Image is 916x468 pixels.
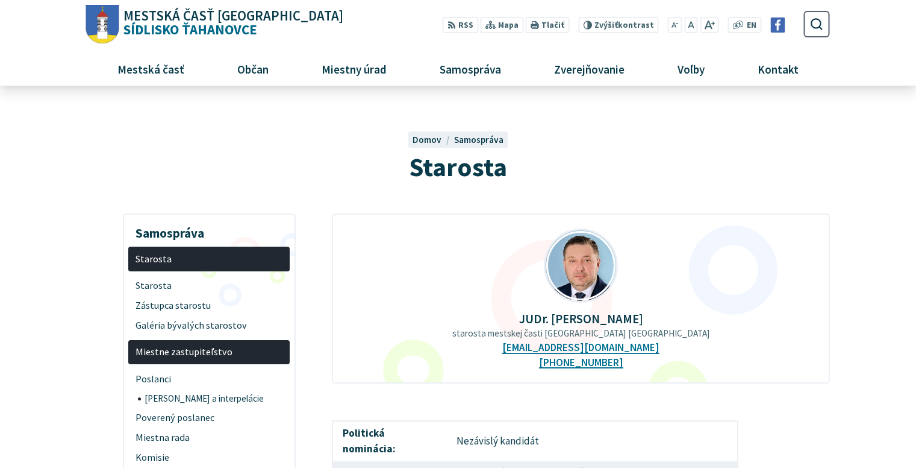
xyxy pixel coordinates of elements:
a: Miestne zastupiteľstvo [128,340,290,365]
a: Mestská časť [95,52,206,85]
span: Zverejňovanie [549,52,629,85]
a: Kontakt [736,52,821,85]
span: Zvýšiť [594,20,618,30]
span: Mestská časť [GEOGRAPHIC_DATA] [123,9,343,23]
span: Sídlisko Ťahanovce [119,9,344,37]
span: Tlačiť [541,21,564,30]
h3: Samospráva [128,217,290,242]
button: Zmenšiť veľkosť písma [668,17,682,33]
a: Starosta [128,276,290,296]
a: Domov [413,134,453,145]
span: Starosta [136,276,283,296]
a: Zverejňovanie [532,52,647,85]
span: kontrast [594,21,654,30]
span: Domov [413,134,441,145]
span: Zástupca starostu [136,296,283,315]
img: Prejsť na Facebook stránku [770,17,785,33]
td: Nezávislý kandidát [447,421,738,461]
span: Galéria bývalých starostov [136,315,283,335]
span: RSS [458,19,473,32]
a: Miestna rada [128,428,290,448]
a: Komisie [128,448,290,468]
p: starosta mestskej časti [GEOGRAPHIC_DATA] [GEOGRAPHIC_DATA] [352,328,811,339]
span: Mestská časť [113,52,188,85]
a: RSS [443,17,478,33]
a: Miestny úrad [299,52,408,85]
span: Občan [232,52,273,85]
img: Mgr.Ing._Milo___Ihn__t__2_ [546,230,617,302]
span: Voľby [673,52,709,85]
span: Kontakt [753,52,803,85]
a: Mapa [481,17,523,33]
span: EN [747,19,756,32]
a: EN [744,19,760,32]
button: Nastaviť pôvodnú veľkosť písma [684,17,697,33]
span: Starosta [136,249,283,269]
a: Logo Sídlisko Ťahanovce, prejsť na domovskú stránku. [86,5,343,44]
button: Zvýšiťkontrast [578,17,658,33]
a: Galéria bývalých starostov [128,315,290,335]
span: Poverený poslanec [136,408,283,428]
a: Voľby [656,52,727,85]
span: Poslanci [136,369,283,389]
span: Komisie [136,448,283,468]
a: Samospráva [454,134,503,145]
a: Občan [215,52,290,85]
span: Miestna rada [136,428,283,448]
button: Tlačiť [526,17,569,33]
button: Zväčšiť veľkosť písma [700,17,718,33]
p: JUDr. [PERSON_NAME] [352,312,811,326]
a: [PHONE_NUMBER] [539,356,623,369]
a: [EMAIL_ADDRESS][DOMAIN_NAME] [502,341,659,354]
img: Prejsť na domovskú stránku [86,5,119,44]
a: Samospráva [418,52,523,85]
a: [PERSON_NAME] a interpelácie [138,389,290,408]
span: Mapa [498,19,519,32]
strong: Politická nominácia: [343,426,396,455]
span: Samospráva [435,52,505,85]
span: [PERSON_NAME] a interpelácie [145,389,283,408]
span: Miestne zastupiteľstvo [136,343,283,362]
a: Poslanci [128,369,290,389]
span: Miestny úrad [317,52,391,85]
span: Starosta [409,150,507,183]
a: Poverený poslanec [128,408,290,428]
a: Zástupca starostu [128,296,290,315]
a: Starosta [128,247,290,271]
